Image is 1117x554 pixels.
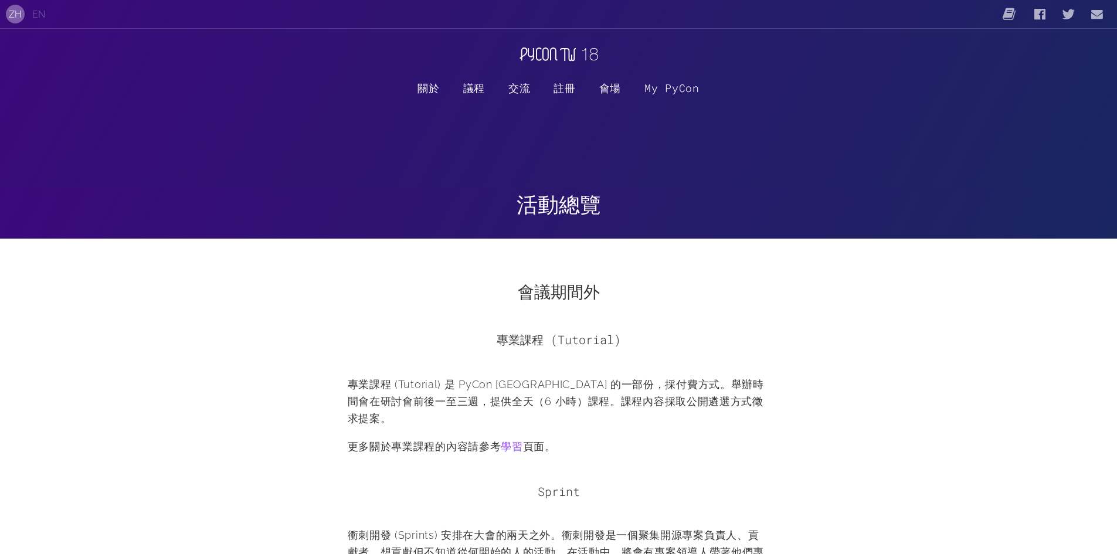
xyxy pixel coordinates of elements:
[599,69,621,106] a: 會場
[463,69,485,106] label: 議程
[348,439,770,456] p: 更多關於 的內容請參考 頁面。
[348,332,770,348] h3: 專業課程 (Tutorial)
[32,9,45,20] a: EN
[508,69,530,106] label: 交流
[29,5,48,23] button: EN
[501,440,522,453] a: 學習
[391,440,435,453] em: 專業課程
[348,376,770,427] p: 專業課程 (Tutorial) 是 PyCon [GEOGRAPHIC_DATA] 的一部份，採付費方式。舉辦時間會在研討會前後一至三週，提供全天（6 小時）課程。課程內容採取公開遴選方式徵求提案。
[554,69,575,106] label: 註冊
[417,69,439,106] a: 關於
[6,5,25,23] button: ZH
[348,484,770,499] h3: Sprint
[348,281,770,304] h2: 會議期間外
[644,69,700,106] a: My PyCon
